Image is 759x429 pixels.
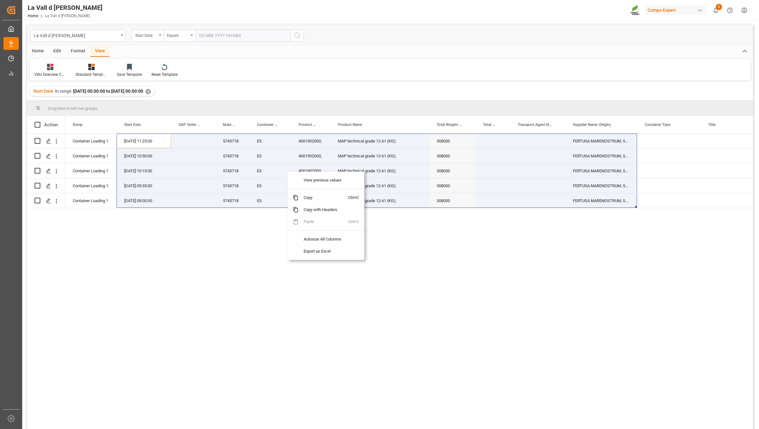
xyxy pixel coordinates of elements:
div: Save Template [117,72,142,77]
span: Product Number [299,122,317,127]
div: [DATE] 10:15:00 [117,163,171,178]
span: Autosize All Columns [299,233,348,245]
span: Customer Country (Destination) [257,122,278,127]
span: Copy with Headers [299,204,348,216]
span: Start Date [33,89,53,94]
span: View previous values [299,174,348,186]
div: 5743718 [215,193,249,208]
div: ES [249,193,291,208]
div: 4001902000; [291,134,330,148]
div: MAP technical grade 12-61 (KG); [330,163,429,178]
div: Container Loading 1 [73,164,109,178]
div: Press SPACE to select this row. [27,134,65,148]
div: ES [249,163,291,178]
div: 5743718 [215,134,249,148]
div: Standard Templates [76,72,107,77]
div: Edit [49,46,66,57]
span: Total Number Of Packages [483,122,497,127]
div: Start Date [135,31,157,38]
span: Export as Excel [299,245,348,257]
span: Container Type [645,122,670,127]
button: open menu [164,30,195,42]
div: Container Loading 1 [73,194,109,208]
div: 5743718 [215,178,249,193]
div: [DATE] 09:35:00 [117,178,171,193]
input: DD.MM.YYYY HH:MM [195,30,291,42]
span: Drag here to set row groups [48,106,97,111]
span: Copy [299,192,348,204]
div: 308000 [429,193,475,208]
div: ES [249,134,291,148]
button: show 2 new notifications [709,3,723,17]
div: 308000 [429,163,475,178]
span: Transport Agent Name [518,122,552,127]
div: Format [66,46,90,57]
div: La Vall d [PERSON_NAME] [34,31,118,39]
div: [DATE] 11:25:00 [117,134,171,148]
div: Press SPACE to select this row. [27,148,65,163]
span: Product Name [338,122,362,127]
div: ES [249,148,291,163]
div: FERTUSA MARENOSTRUM, SLU [565,178,637,193]
div: 308000 [429,148,475,163]
div: [DATE] 09:00:00 [117,193,171,208]
span: [DATE] 00:00:00 to [DATE] 00:00:00 [73,89,143,94]
img: Screenshot%202023-09-29%20at%2010.02.21.png_1712312052.png [630,5,641,16]
div: VDU Overview Carretileros [34,72,66,77]
div: Container Loading 1 [73,179,109,193]
div: 5743718 [215,148,249,163]
button: Compo Expert [645,4,709,16]
div: [DATE] 10:50:00 [117,148,171,163]
div: FERTUSA MARENOSTRUM, SLU [565,193,637,208]
a: Home [28,14,38,18]
div: La Vall d [PERSON_NAME] [28,3,103,12]
span: 2 [716,4,722,10]
div: 4001902000; [291,163,330,178]
button: open menu [132,30,164,42]
span: Title [708,122,715,127]
div: 308000 [429,134,475,148]
div: Press SPACE to select this row. [27,193,65,208]
button: Help Center [723,3,737,17]
button: search button [291,30,304,42]
div: ES [249,178,291,193]
button: open menu [30,30,125,42]
div: MAP technical grade 12-61 (KG); [330,134,429,148]
div: 5743718 [215,163,249,178]
span: Ctrl+C [348,192,362,204]
div: MAP technical grade 12-61 (KG); [330,178,429,193]
div: Container Loading 1 [73,134,109,148]
div: FERTUSA MARENOSTRUM, SLU [565,148,637,163]
span: Start Date [124,122,141,127]
span: In range [55,89,71,94]
div: View [90,46,110,57]
span: Total Weight (in KGM) [437,122,462,127]
span: Supplier Name (Origin) [573,122,611,127]
div: MAP technical grade 12-61 (KG); [330,193,429,208]
span: Paste [299,216,348,228]
div: MAP technical grade 12-61 (KG); [330,148,429,163]
span: SAP Order Number [179,122,202,127]
span: Ctrl+V [348,216,362,228]
span: Ramp [73,122,83,127]
div: Equals [167,31,189,38]
div: Press SPACE to select this row. [27,178,65,193]
span: Main Reference [223,122,236,127]
div: 308000 [429,178,475,193]
div: 4001902000; [291,148,330,163]
div: Press SPACE to select this row. [27,163,65,178]
div: Compo Expert [645,6,706,15]
div: Home [27,46,49,57]
div: ✕ [145,89,151,94]
div: FERTUSA MARENOSTRUM, SLU [565,163,637,178]
div: Container Loading 1 [73,149,109,163]
div: FERTUSA MARENOSTRUM, SLU [565,134,637,148]
div: Action [44,122,58,128]
div: Reset Template [151,72,178,77]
